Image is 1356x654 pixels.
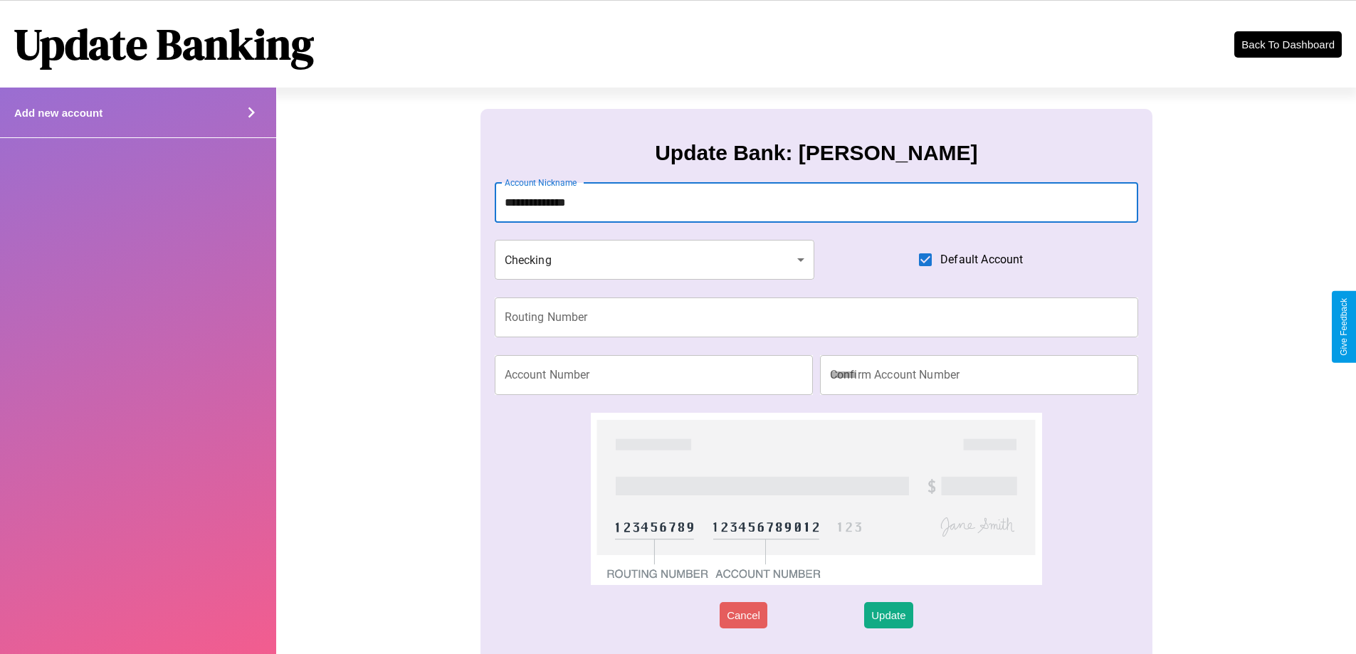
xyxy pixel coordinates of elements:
img: check [591,413,1041,585]
button: Cancel [720,602,767,628]
div: Checking [495,240,815,280]
span: Default Account [940,251,1023,268]
button: Back To Dashboard [1234,31,1342,58]
button: Update [864,602,913,628]
h1: Update Banking [14,15,314,73]
h4: Add new account [14,107,103,119]
label: Account Nickname [505,176,577,189]
div: Give Feedback [1339,298,1349,356]
h3: Update Bank: [PERSON_NAME] [655,141,977,165]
